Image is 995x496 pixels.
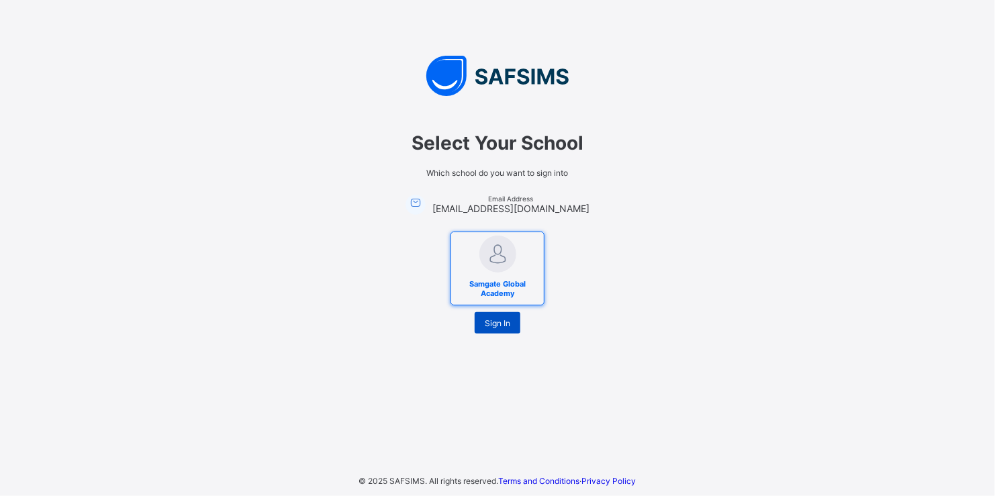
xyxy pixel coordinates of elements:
span: Sign In [485,318,510,328]
a: Privacy Policy [582,476,636,486]
img: SAFSIMS Logo [296,56,699,96]
span: Email Address [432,195,589,203]
a: Terms and Conditions [499,476,580,486]
span: [EMAIL_ADDRESS][DOMAIN_NAME] [432,203,589,214]
img: Samgate Global Academy [479,236,516,272]
span: · [499,476,636,486]
span: © 2025 SAFSIMS. All rights reserved. [359,476,499,486]
span: Samgate Global Academy [457,276,538,301]
span: Which school do you want to sign into [310,168,685,178]
span: Select Your School [310,132,685,154]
